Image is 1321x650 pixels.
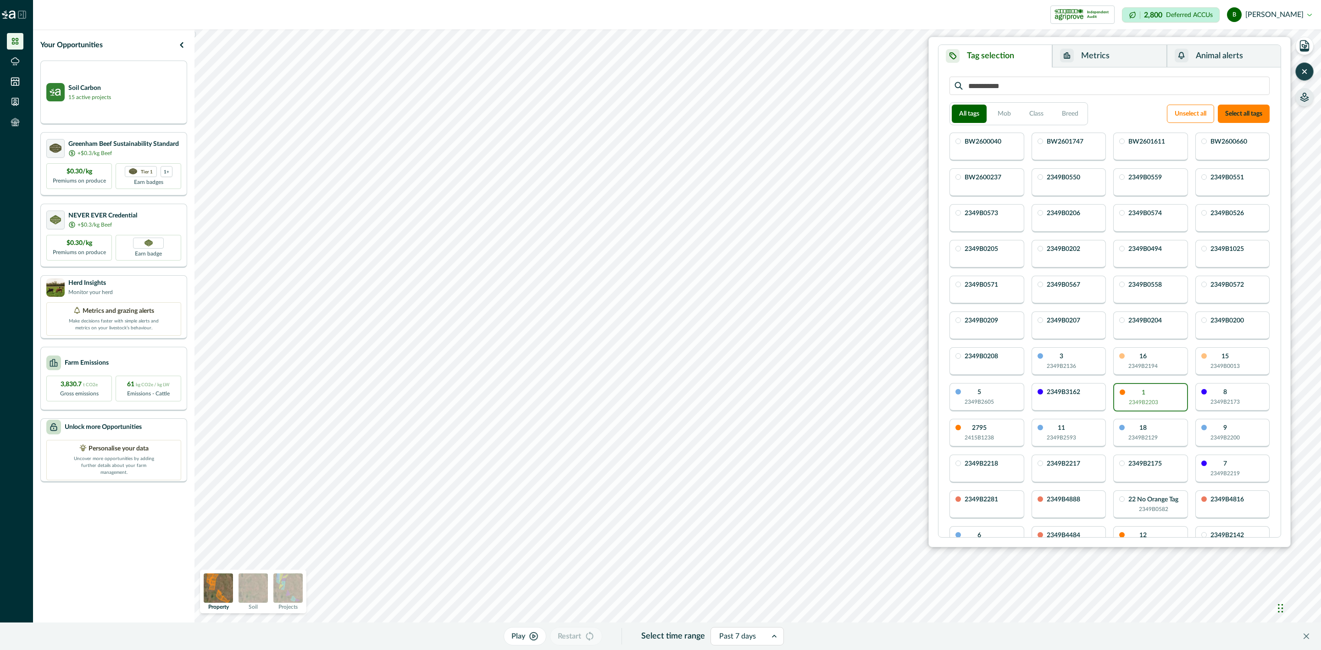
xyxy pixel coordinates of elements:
p: 2349B0205 [965,246,998,252]
p: 2349B0204 [1128,317,1162,324]
iframe: Chat Widget [1275,585,1321,629]
button: Unselect all [1167,105,1214,123]
p: 2349B2194 [1128,362,1158,370]
p: 2349B2200 [1210,433,1240,442]
p: 2349B0209 [965,317,998,324]
p: 22 No Orange Tag [1128,496,1178,503]
img: soil preview [239,573,268,603]
p: Play [511,631,525,642]
p: Greenham Beef Sustainability Standard [68,139,179,149]
p: 2349B2593 [1047,433,1076,442]
p: 3,830.7 [61,380,98,389]
button: Animal alerts [1167,45,1281,67]
p: 2349B0208 [965,353,998,360]
button: bob marcus [PERSON_NAME] [1227,4,1312,26]
p: BW2600660 [1210,139,1247,145]
img: certification logo [1055,7,1083,22]
p: 2349B0582 [1139,505,1168,513]
button: certification logoIndependent Audit [1050,6,1115,24]
button: Mob [990,105,1018,123]
p: 2349B0202 [1047,246,1080,252]
p: $0.30/kg [67,239,92,248]
p: BW2600237 [965,174,1001,181]
img: certification logo [50,144,61,153]
p: 1 [1142,389,1145,396]
button: Metrics [1052,45,1166,67]
img: projects preview [273,573,303,603]
p: Premiums on produce [53,177,106,185]
span: kg CO2e / kg LW [136,383,170,387]
p: 2349B2175 [1128,461,1162,467]
p: 2349B0571 [965,282,998,288]
p: 2349B2218 [965,461,998,467]
p: Premiums on produce [53,248,106,256]
p: 2349B0200 [1210,317,1244,324]
img: Logo [2,11,16,19]
p: 2349B0526 [1210,210,1244,217]
img: certification logo [50,215,61,224]
p: Projects [278,604,298,610]
p: 2349B2142 [1210,532,1244,539]
p: 2349B4816 [1210,496,1244,503]
p: BW2601611 [1128,139,1165,145]
p: 2349B3162 [1047,389,1080,395]
p: Earn badges [134,177,163,186]
p: 2349B1025 [1210,246,1244,252]
p: 2349B2217 [1047,461,1080,467]
p: 2,800 [1144,11,1162,19]
p: 2795 [972,425,987,431]
p: 2349B0550 [1047,174,1080,181]
p: 5 [977,389,981,395]
p: 2349B0559 [1128,174,1162,181]
button: Breed [1055,105,1086,123]
p: 2349B2605 [965,398,994,406]
p: 18 [1139,425,1147,431]
p: Personalise your data [89,444,149,454]
p: 6 [977,532,981,539]
p: 2349B4888 [1047,496,1080,503]
p: Gross emissions [60,389,99,398]
p: 2349B0567 [1047,282,1080,288]
p: Restart [558,631,581,642]
p: 15 active projects [68,93,111,101]
p: 2349B2129 [1128,433,1158,442]
button: All tags [952,105,987,123]
div: Drag [1278,594,1283,622]
p: BW2601747 [1047,139,1083,145]
button: Play [504,627,546,645]
p: 2349B2281 [965,496,998,503]
p: 2349B2203 [1129,398,1158,406]
span: t CO2e [83,383,98,387]
p: 2415B1238 [965,433,994,442]
p: 7 [1223,461,1227,467]
p: 2349B4484 [1047,532,1080,539]
p: Your Opportunities [40,39,103,50]
p: Farm Emissions [65,358,109,368]
p: 3 [1060,353,1063,360]
p: Earn badge [135,249,162,258]
img: property preview [204,573,233,603]
p: 11 [1058,425,1065,431]
p: 2349B2219 [1210,469,1240,478]
p: 2349B0551 [1210,174,1244,181]
button: Select all tags [1218,105,1270,123]
p: 2349B0013 [1210,362,1240,370]
div: more credentials avaialble [161,166,172,177]
img: Greenham NEVER EVER certification badge [144,239,153,246]
p: Property [208,604,229,610]
p: Deferred ACCUs [1166,11,1213,18]
p: 2349B2173 [1210,398,1240,406]
p: +$0.3/kg Beef [78,221,112,229]
button: Tag selection [938,45,1052,67]
p: Make decisions faster with simple alerts and metrics on your livestock’s behaviour. [68,316,160,332]
p: 2349B0572 [1210,282,1244,288]
p: 1+ [164,168,169,174]
p: Tier 1 [141,168,153,174]
p: 2349B0494 [1128,246,1162,252]
p: 2349B2136 [1047,362,1076,370]
p: 2349B0206 [1047,210,1080,217]
p: 15 [1221,353,1229,360]
p: Uncover more opportunities by adding further details about your farm management. [68,454,160,476]
p: Independent Audit [1087,10,1110,19]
